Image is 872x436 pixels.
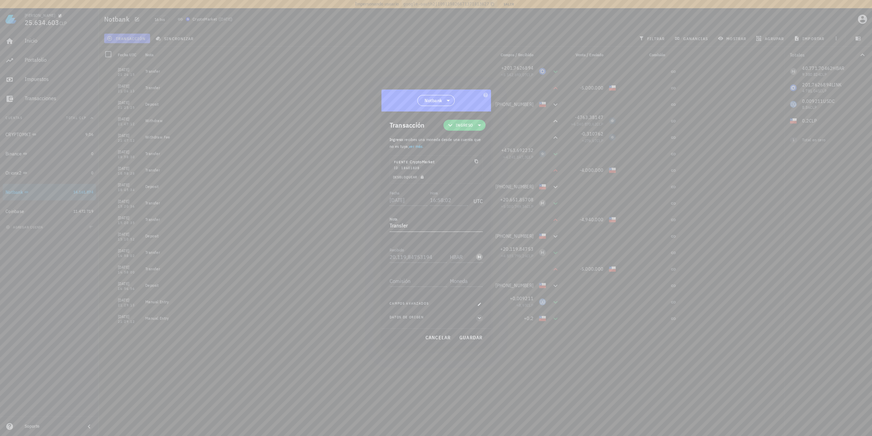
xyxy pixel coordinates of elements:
[450,275,481,286] input: Moneda
[409,144,423,149] a: ver más
[425,97,442,104] span: Notbank
[393,175,426,179] span: Desbloquear
[390,174,429,180] button: Desbloquear
[459,334,483,341] span: guardar
[456,122,473,129] span: Ingreso
[430,190,438,196] label: Hora
[476,254,483,260] div: HBAR-icon
[390,137,403,142] span: Ingreso
[456,331,486,344] button: guardar
[450,251,475,262] input: Moneda
[471,190,483,208] div: UTC
[390,137,481,149] span: recibes una moneda desde una cuenta que no es tuya, .
[390,136,483,150] p: :
[390,190,400,196] label: Fecha
[390,301,429,308] span: Campos avanzados
[422,331,453,344] button: cancelar
[394,165,478,171] div: ID: 18601838
[394,158,434,165] div: CryptoMarket
[394,160,410,164] span: Fuente:
[390,216,397,222] label: Nota
[390,315,424,321] span: Datos de origen
[425,334,451,341] span: cancelar
[390,120,425,131] div: Transacción
[390,247,404,252] label: Recibido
